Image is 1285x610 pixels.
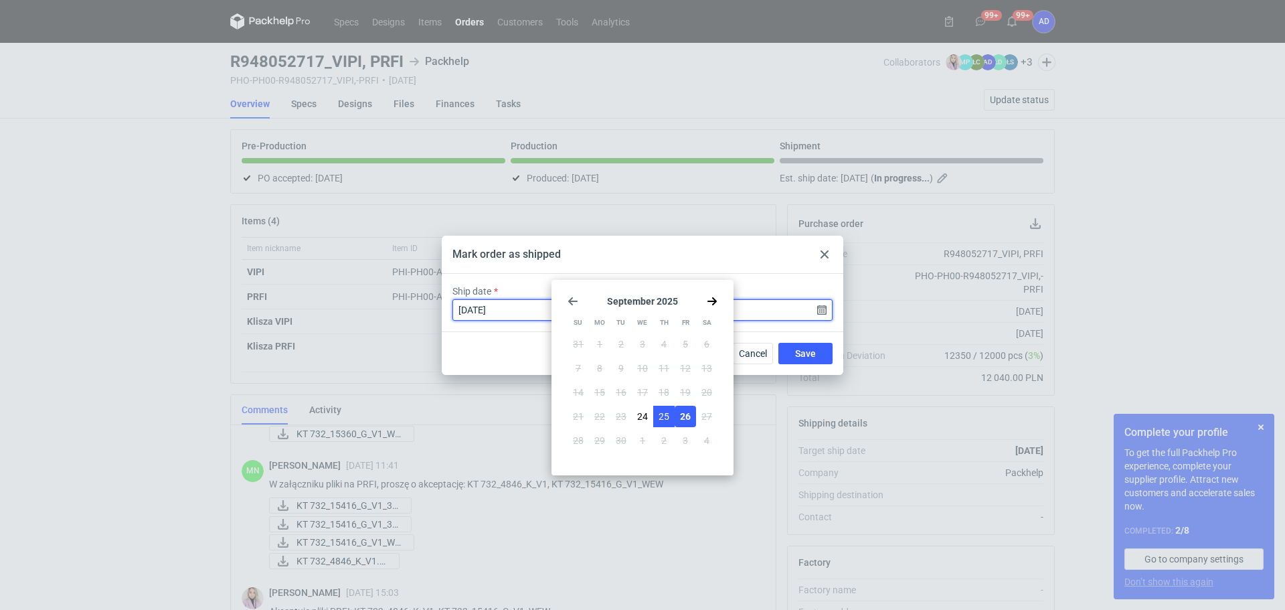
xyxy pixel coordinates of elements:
[701,362,712,375] span: 13
[640,434,645,447] span: 1
[733,343,773,364] button: Cancel
[610,333,632,355] button: Tue Sep 02 2025
[568,333,589,355] button: Sun Aug 31 2025
[696,430,717,451] button: Sat Oct 04 2025
[568,296,717,307] section: September 2025
[707,296,717,307] svg: Go forward 1 month
[573,434,584,447] span: 28
[637,410,648,423] span: 24
[568,382,589,403] button: Sun Sep 14 2025
[680,410,691,423] span: 26
[696,406,717,427] button: Sat Sep 27 2025
[696,382,717,403] button: Sat Sep 20 2025
[632,312,653,333] div: We
[610,430,632,451] button: Tue Sep 30 2025
[675,312,696,333] div: Fr
[637,386,648,399] span: 17
[589,430,610,451] button: Mon Sep 29 2025
[675,333,696,355] button: Fri Sep 05 2025
[589,406,610,427] button: Mon Sep 22 2025
[675,382,696,403] button: Fri Sep 19 2025
[653,430,675,451] button: Thu Oct 02 2025
[632,382,653,403] button: Wed Sep 17 2025
[654,312,675,333] div: Th
[659,362,669,375] span: 11
[632,430,653,451] button: Wed Oct 01 2025
[795,349,816,358] span: Save
[597,337,602,351] span: 1
[675,430,696,451] button: Fri Oct 03 2025
[568,406,589,427] button: Sun Sep 21 2025
[594,386,605,399] span: 15
[618,337,624,351] span: 2
[573,386,584,399] span: 14
[696,333,717,355] button: Sat Sep 06 2025
[683,337,688,351] span: 5
[452,285,491,298] label: Ship date
[704,434,709,447] span: 4
[452,247,561,262] div: Mark order as shipped
[680,362,691,375] span: 12
[616,410,626,423] span: 23
[661,434,667,447] span: 2
[739,349,767,358] span: Cancel
[616,386,626,399] span: 16
[640,337,645,351] span: 3
[683,434,688,447] span: 3
[568,296,578,307] svg: Go back 1 month
[568,430,589,451] button: Sun Sep 28 2025
[653,406,675,427] button: Thu Sep 25 2025
[653,358,675,379] button: Thu Sep 11 2025
[680,386,691,399] span: 19
[589,358,610,379] button: Mon Sep 08 2025
[573,337,584,351] span: 31
[589,333,610,355] button: Mon Sep 01 2025
[632,358,653,379] button: Wed Sep 10 2025
[610,312,631,333] div: Tu
[616,434,626,447] span: 30
[653,333,675,355] button: Thu Sep 04 2025
[610,406,632,427] button: Tue Sep 23 2025
[632,406,653,427] button: Wed Sep 24 2025
[632,333,653,355] button: Wed Sep 03 2025
[704,337,709,351] span: 6
[661,337,667,351] span: 4
[637,362,648,375] span: 10
[594,410,605,423] span: 22
[697,312,717,333] div: Sa
[597,362,602,375] span: 8
[653,382,675,403] button: Thu Sep 18 2025
[675,358,696,379] button: Fri Sep 12 2025
[778,343,833,364] button: Save
[659,410,669,423] span: 25
[675,406,696,427] button: Fri Sep 26 2025
[610,358,632,379] button: Tue Sep 09 2025
[659,386,669,399] span: 18
[701,410,712,423] span: 27
[696,358,717,379] button: Sat Sep 13 2025
[618,362,624,375] span: 9
[589,382,610,403] button: Mon Sep 15 2025
[594,434,605,447] span: 29
[568,358,589,379] button: Sun Sep 07 2025
[589,312,610,333] div: Mo
[701,386,712,399] span: 20
[573,410,584,423] span: 21
[576,362,581,375] span: 7
[610,382,632,403] button: Tue Sep 16 2025
[568,312,588,333] div: Su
